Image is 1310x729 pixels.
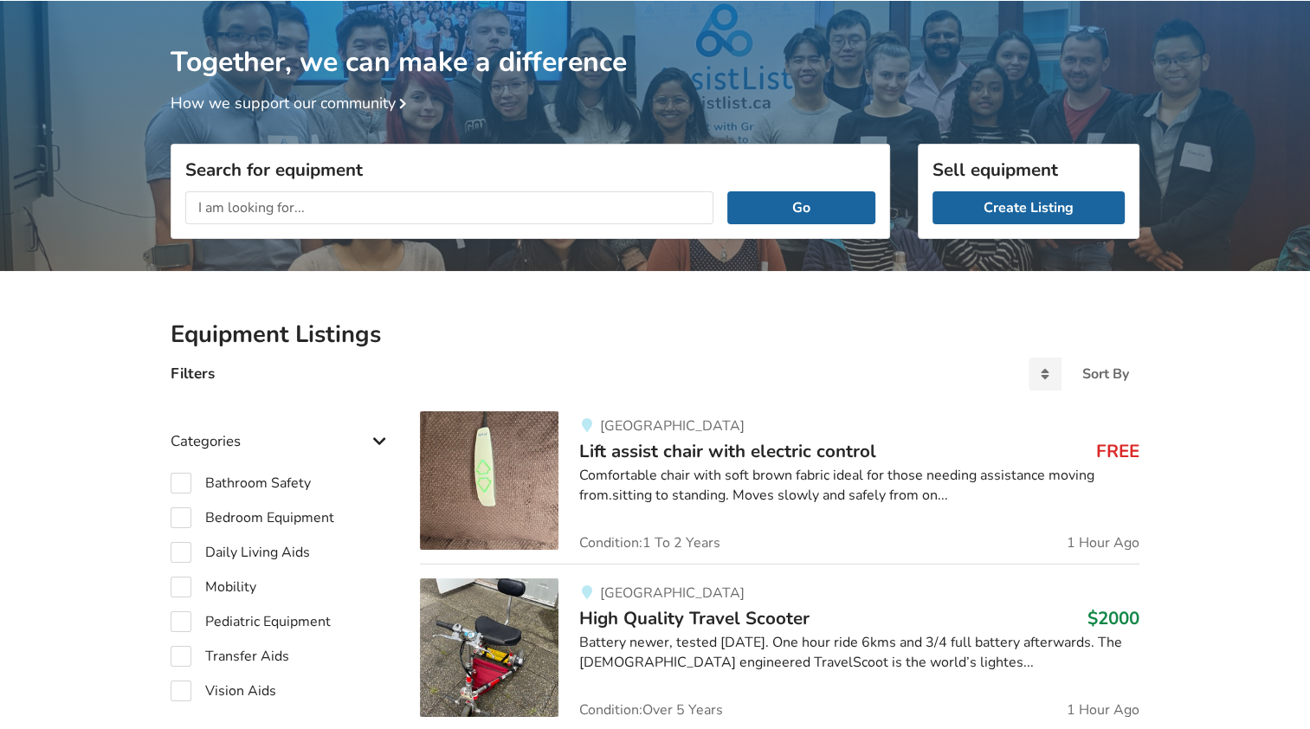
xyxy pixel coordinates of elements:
h3: Search for equipment [185,158,875,181]
a: How we support our community [171,93,413,113]
label: Bedroom Equipment [171,507,334,528]
input: I am looking for... [185,191,713,224]
label: Daily Living Aids [171,542,310,563]
button: Go [727,191,875,224]
h1: Together, we can make a difference [171,1,1139,80]
h3: $2000 [1087,607,1139,629]
label: Vision Aids [171,681,276,701]
img: mobility-high quality travel scooter [420,578,558,717]
h2: Equipment Listings [171,319,1139,350]
div: Sort By [1082,367,1129,381]
a: Create Listing [932,191,1125,224]
span: Lift assist chair with electric control [579,439,876,463]
h3: Sell equipment [932,158,1125,181]
span: High Quality Travel Scooter [579,606,810,630]
label: Bathroom Safety [171,473,311,494]
span: 1 Hour Ago [1067,536,1139,550]
h4: Filters [171,364,215,384]
label: Transfer Aids [171,646,289,667]
span: 1 Hour Ago [1067,703,1139,717]
label: Mobility [171,577,256,597]
span: Condition: 1 To 2 Years [579,536,720,550]
span: Condition: Over 5 Years [579,703,723,717]
span: [GEOGRAPHIC_DATA] [599,416,744,435]
div: Categories [171,397,392,459]
img: transfer aids-lift assist chair with electric control [420,411,558,550]
div: Battery newer, tested [DATE]. One hour ride 6kms and 3/4 full battery afterwards. The [DEMOGRAPHI... [579,633,1139,673]
a: transfer aids-lift assist chair with electric control[GEOGRAPHIC_DATA]Lift assist chair with elec... [420,411,1139,564]
div: Comfortable chair with soft brown fabric ideal for those needing assistance moving from.sitting t... [579,466,1139,506]
span: [GEOGRAPHIC_DATA] [599,584,744,603]
label: Pediatric Equipment [171,611,331,632]
h3: FREE [1096,440,1139,462]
